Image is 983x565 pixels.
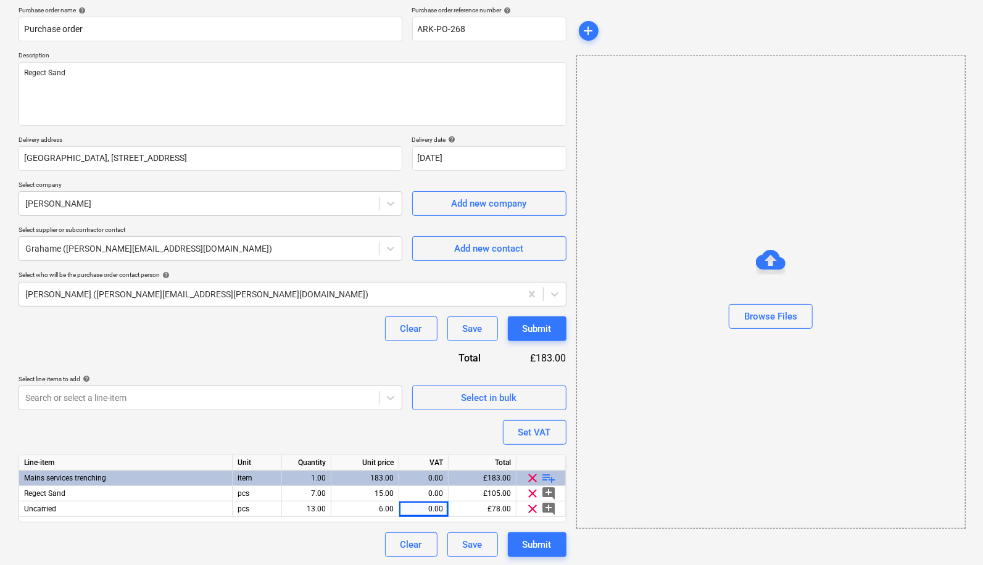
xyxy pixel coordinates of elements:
div: Total [449,455,516,471]
div: 15.00 [336,486,394,501]
div: 6.00 [336,501,394,517]
div: £183.00 [500,351,566,365]
div: pcs [233,501,282,517]
div: Save [463,537,483,553]
div: Unit [233,455,282,471]
input: Delivery date not specified [412,146,566,171]
div: 183.00 [336,471,394,486]
button: Submit [508,316,566,341]
p: Description [19,51,566,62]
div: £105.00 [449,486,516,501]
div: Clear [400,537,422,553]
textarea: Regect Sand [19,62,566,126]
div: 0.00 [404,501,443,517]
button: Browse Files [729,304,813,329]
div: 7.00 [287,486,326,501]
button: Add new contact [412,236,566,261]
div: Line-item [19,455,233,471]
div: Select who will be the purchase order contact person [19,271,566,279]
span: help [502,7,512,14]
span: Regect Sand [24,489,65,498]
div: Add new company [452,196,527,212]
span: add_comment [542,486,557,501]
div: Browse Files [744,308,797,324]
span: help [160,271,170,279]
span: add_comment [542,501,557,516]
span: clear [526,486,541,501]
p: Select company [19,181,402,191]
div: Total [406,351,501,365]
button: Set VAT [503,420,566,445]
div: Submit [523,321,552,337]
div: Purchase order reference number [412,6,566,14]
div: Quantity [282,455,331,471]
div: Purchase order name [19,6,402,14]
span: clear [526,471,541,485]
iframe: Chat Widget [921,506,983,565]
span: playlist_add [542,471,557,485]
button: Clear [385,532,438,557]
div: Set VAT [518,424,551,440]
p: Delivery address [19,136,402,146]
div: Delivery date [412,136,566,144]
div: £183.00 [449,471,516,486]
span: Uncarried [24,505,56,513]
div: Select line-items to add [19,375,402,383]
div: Submit [523,537,552,553]
button: Select in bulk [412,386,566,410]
input: Document name [19,17,402,41]
div: 13.00 [287,501,326,517]
div: Save [463,321,483,337]
button: Submit [508,532,566,557]
input: Delivery address [19,146,402,171]
div: 0.00 [404,471,443,486]
div: Add new contact [455,241,524,257]
div: 0.00 [404,486,443,501]
span: help [446,136,456,143]
span: help [80,375,90,382]
span: help [76,7,86,14]
div: £78.00 [449,501,516,517]
div: Unit price [331,455,399,471]
div: Clear [400,321,422,337]
div: item [233,471,282,486]
span: add [581,23,596,38]
div: pcs [233,486,282,501]
p: Select supplier or subcontractor contact [19,226,402,236]
span: Mains services trenching [24,474,106,482]
button: Clear [385,316,438,341]
div: 1.00 [287,471,326,486]
div: Browse Files [576,56,966,529]
div: Select in bulk [462,390,517,406]
button: Add new company [412,191,566,216]
button: Save [447,316,498,341]
button: Save [447,532,498,557]
span: clear [526,501,541,516]
div: VAT [399,455,449,471]
input: Reference number [412,17,566,41]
